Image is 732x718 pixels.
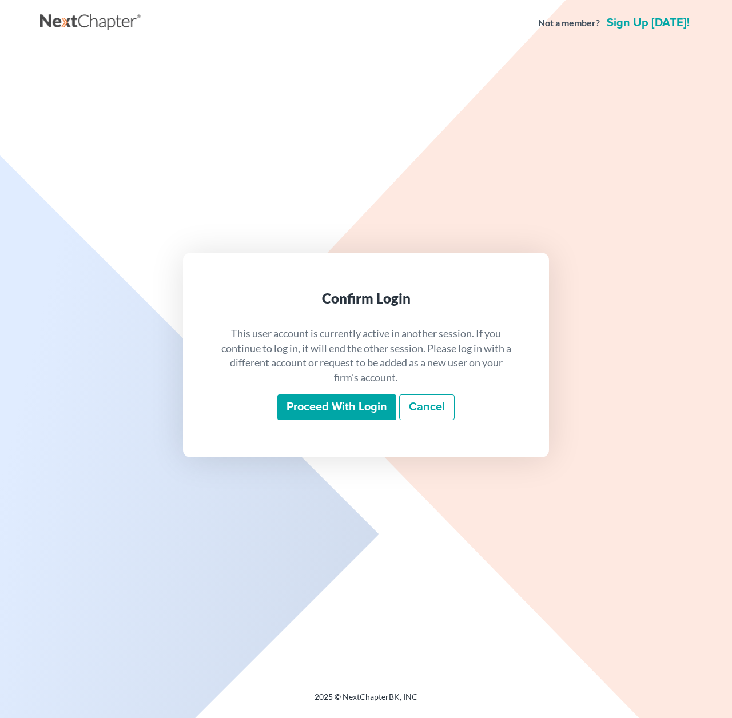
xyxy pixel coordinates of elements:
p: This user account is currently active in another session. If you continue to log in, it will end ... [220,326,512,385]
strong: Not a member? [538,17,600,30]
a: Cancel [399,394,455,421]
input: Proceed with login [277,394,396,421]
div: 2025 © NextChapterBK, INC [40,691,692,712]
div: Confirm Login [220,289,512,308]
a: Sign up [DATE]! [604,17,692,29]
